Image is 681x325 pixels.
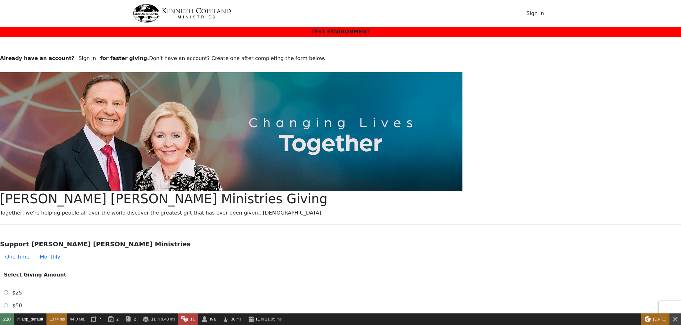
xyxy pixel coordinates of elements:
[99,317,101,321] span: 7
[35,250,65,263] button: Monthly
[151,317,156,321] span: 11
[134,317,136,321] span: 2
[157,317,160,321] span: in
[16,317,20,321] span: @
[21,317,43,321] span: app_default
[245,313,285,325] a: 11 in 21.05 ms
[161,317,169,321] span: 0.40
[70,317,78,321] span: 44.0
[311,29,370,35] span: TEST ENVIRONMENT
[12,290,22,296] span: $25
[255,317,260,321] span: 11
[210,317,216,321] span: n/a
[178,313,198,325] a: 11
[170,317,175,321] span: ms
[653,317,666,321] span: [DATE]
[46,313,67,325] a: 1374 ms
[104,313,122,325] a: 2
[60,317,65,321] span: ms
[4,272,66,278] strong: Select Giving Amount
[237,317,242,321] span: ms
[219,313,245,325] a: 30 ms
[265,317,276,321] span: 21.05
[190,317,195,321] span: 11
[198,313,219,325] a: n/a
[261,317,264,321] span: in
[133,4,231,22] img: kcm-header-logo.svg
[641,313,669,325] a: [DATE]
[522,7,548,20] button: Sign In
[122,313,139,325] a: 2
[79,317,86,321] span: MiB
[67,313,87,325] a: 44.0 MiB
[116,317,119,321] span: 2
[277,317,282,321] span: ms
[231,317,235,321] span: 30
[50,317,59,321] span: 1374
[74,52,100,65] button: Sign in
[139,313,179,325] a: 11 in 0.40 ms
[12,303,22,309] span: $50
[641,313,669,325] div: This Symfony version will only receive security fixes.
